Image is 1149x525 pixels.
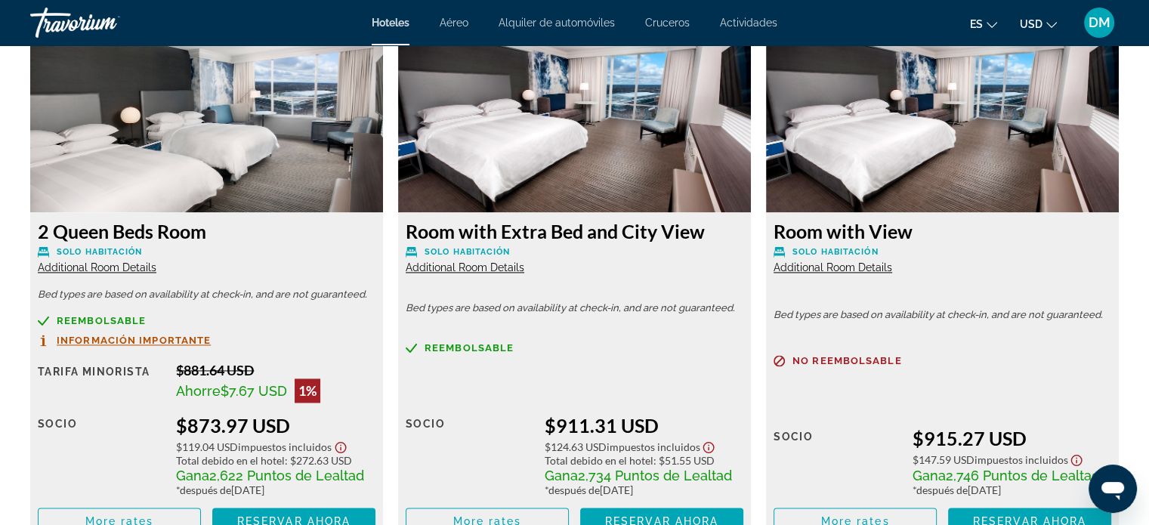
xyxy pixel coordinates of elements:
span: $124.63 USD [544,440,606,453]
span: Solo habitación [425,247,511,257]
span: Impuestos incluidos [238,440,332,453]
a: Alquiler de automóviles [499,17,615,29]
p: Bed types are based on availability at check-in, and are not guaranteed. [406,303,743,313]
div: * [DATE] [544,483,743,496]
span: Ahorre [176,383,221,399]
div: $881.64 USD [176,362,375,378]
button: Show Taxes and Fees disclaimer [332,437,350,454]
a: Reembolsable [406,342,743,354]
div: $915.27 USD [912,427,1111,449]
div: Socio [406,414,533,496]
span: $147.59 USD [912,453,974,466]
span: es [970,18,983,30]
button: User Menu [1080,7,1119,39]
iframe: Button to launch messaging window [1089,465,1137,513]
span: Reembolsable [57,316,146,326]
a: Reembolsable [38,315,375,326]
span: Additional Room Details [774,261,892,273]
span: Información importante [57,335,211,345]
span: Additional Room Details [38,261,156,273]
span: USD [1020,18,1042,30]
span: 2,746 Puntos de Lealtad [945,468,1099,483]
div: 1% [295,378,320,403]
span: Solo habitación [792,247,879,257]
span: Impuestos incluidos [606,440,700,453]
h3: Room with Extra Bed and City View [406,220,743,242]
span: después de [548,483,599,496]
span: Additional Room Details [406,261,524,273]
a: Aéreo [440,17,468,29]
div: * [DATE] [912,483,1111,496]
div: : $51.55 USD [544,454,743,467]
span: No reembolsable [792,356,902,366]
button: Información importante [38,334,211,347]
span: Total debido en el hotel [544,454,653,467]
div: * [DATE] [176,483,375,496]
p: Bed types are based on availability at check-in, and are not guaranteed. [774,310,1111,320]
button: Change currency [1020,13,1057,35]
span: Solo habitación [57,247,143,257]
span: Gana [176,468,209,483]
span: Reembolsable [425,343,514,353]
span: $7.67 USD [221,383,287,399]
a: Travorium [30,3,181,42]
span: después de [916,483,967,496]
span: Impuestos incluidos [974,453,1067,466]
div: $873.97 USD [176,414,375,437]
a: Actividades [720,17,777,29]
span: Gana [544,468,577,483]
span: después de [180,483,231,496]
h3: Room with View [774,220,1111,242]
img: Room with Extra Bed and City View [398,23,751,212]
div: : $272.63 USD [176,454,375,467]
span: Gana [912,468,945,483]
a: Cruceros [645,17,690,29]
span: $119.04 USD [176,440,238,453]
div: Tarifa Minorista [38,362,165,403]
div: Socio [774,427,900,496]
button: Change language [970,13,997,35]
img: 2 Queen Beds Room [30,23,383,212]
h3: 2 Queen Beds Room [38,220,375,242]
button: Show Taxes and Fees disclaimer [1067,449,1086,467]
span: 2,622 Puntos de Lealtad [209,468,364,483]
span: DM [1089,15,1110,30]
a: Hoteles [372,17,409,29]
span: Total debido en el hotel [176,454,285,467]
span: 2,734 Puntos de Lealtad [577,468,731,483]
p: Bed types are based on availability at check-in, and are not guaranteed. [38,289,375,300]
div: Socio [38,414,165,496]
div: $911.31 USD [544,414,743,437]
img: Room with View [766,23,1119,212]
button: Show Taxes and Fees disclaimer [700,437,718,454]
